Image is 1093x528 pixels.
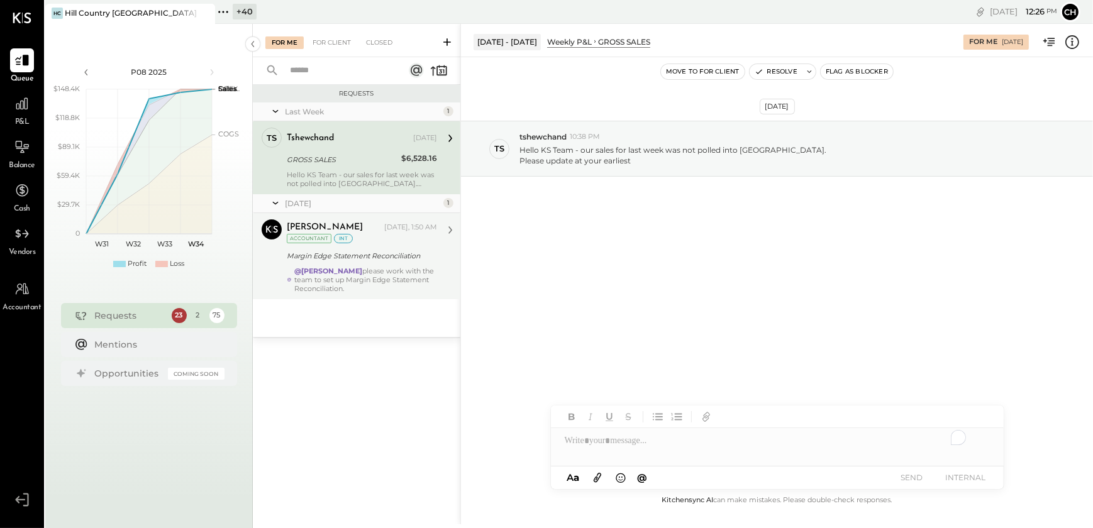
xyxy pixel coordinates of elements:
div: Loss [170,259,184,269]
button: Aa [563,471,584,485]
text: $118.8K [55,113,80,122]
span: tshewchand [519,131,567,142]
text: W34 [188,239,204,248]
div: For Me [969,37,997,47]
text: $29.7K [57,200,80,209]
div: 1 [443,106,453,116]
div: To enrich screen reader interactions, please activate Accessibility in Grammarly extension settings [551,428,1004,453]
div: $6,528.16 [401,152,437,165]
div: Margin Edge Statement Reconciliation [287,250,433,262]
div: int [334,234,353,243]
div: [DATE] [285,198,440,209]
text: COGS [218,129,239,138]
button: SEND [887,469,937,486]
div: Requests [95,309,165,322]
span: 10:38 PM [570,132,600,142]
div: ts [494,143,504,155]
button: Unordered List [650,409,666,425]
text: $148.4K [53,84,80,93]
button: Strikethrough [620,409,636,425]
div: Hill Country [GEOGRAPHIC_DATA] [65,8,196,18]
text: W33 [157,239,172,248]
div: GROSS SALES [287,153,397,166]
button: Ch [1060,2,1080,22]
div: 1 [443,198,453,208]
text: $89.1K [58,142,80,151]
button: Flag as Blocker [821,64,893,79]
text: 0 [75,229,80,238]
div: + 40 [233,4,257,19]
text: Sales [218,84,237,93]
text: $59.4K [57,171,80,180]
button: Add URL [698,409,714,425]
button: Resolve [750,64,802,79]
text: W31 [95,239,109,248]
div: P08 2025 [96,67,203,77]
span: P&L [15,117,30,128]
div: Opportunities [95,367,162,380]
div: please work with the team to set up Margin Edge Statement Reconciliation. [294,267,437,293]
span: a [574,471,579,483]
div: 23 [172,308,187,323]
div: GROSS SALES [598,36,650,47]
div: Coming Soon [168,368,225,380]
span: Cash [14,204,30,215]
div: Mentions [95,338,218,351]
text: W32 [126,239,141,248]
div: [DATE] [990,6,1057,18]
a: Vendors [1,222,43,258]
span: Accountant [3,302,42,314]
a: Balance [1,135,43,172]
div: Accountant [287,234,331,243]
div: copy link [974,5,987,18]
button: Italic [582,409,599,425]
div: Last Week [285,106,440,117]
button: Move to for client [661,64,745,79]
div: Profit [128,259,147,269]
button: INTERNAL [941,469,991,486]
div: Closed [360,36,399,49]
div: Hello KS Team - our sales for last week was not polled into [GEOGRAPHIC_DATA]. [287,170,437,188]
div: [DATE] [413,133,437,143]
a: P&L [1,92,43,128]
p: Hello KS Team - our sales for last week was not polled into [GEOGRAPHIC_DATA]. [519,145,826,166]
span: Queue [11,74,34,85]
div: HC [52,8,63,19]
button: @ [633,470,651,485]
div: [DATE], 1:50 AM [384,223,437,233]
div: For Client [306,36,357,49]
button: Underline [601,409,618,425]
span: Vendors [9,247,36,258]
a: Accountant [1,277,43,314]
div: Please update at your earliest [519,155,826,166]
div: [DATE] [760,99,795,114]
strong: @[PERSON_NAME] [294,267,362,275]
button: Bold [563,409,580,425]
a: Cash [1,179,43,215]
div: Weekly P&L [547,36,592,47]
div: ts [267,132,277,144]
div: [DATE] - [DATE] [474,34,541,50]
div: 75 [209,308,225,323]
span: @ [637,471,647,483]
div: [PERSON_NAME] [287,221,363,234]
button: Ordered List [669,409,685,425]
span: Balance [9,160,35,172]
div: Requests [259,89,454,98]
div: For Me [265,36,304,49]
div: tshewchand [287,132,334,145]
div: 2 [191,308,206,323]
div: [DATE] [1002,38,1023,47]
a: Queue [1,48,43,85]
